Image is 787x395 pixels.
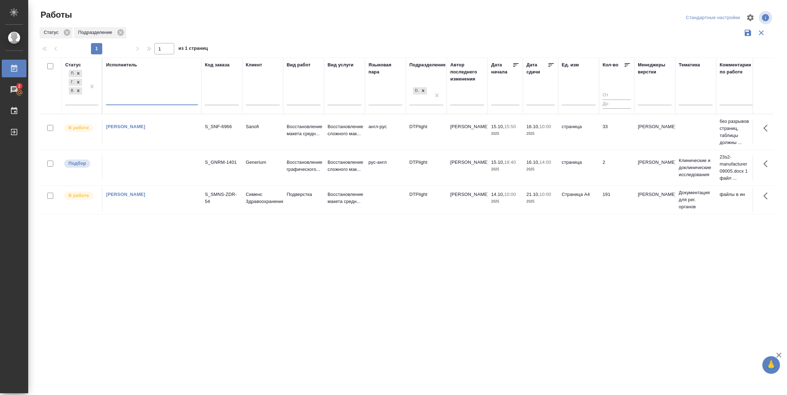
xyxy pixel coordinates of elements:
[78,29,115,36] p: Подразделение
[328,191,361,205] p: Восстановление макета средн...
[106,61,137,68] div: Исполнитель
[638,159,672,166] p: [PERSON_NAME]
[447,155,488,180] td: [PERSON_NAME]
[205,61,230,68] div: Код заказа
[491,192,504,197] p: 14.10,
[413,87,419,95] div: DTPlight
[720,191,754,198] p: файлы в ин
[679,157,713,178] p: Клинические и доклинические исследования
[328,159,361,173] p: Восстановление сложного мак...
[491,160,504,165] p: 15.10,
[742,9,759,26] span: Настроить таблицу
[638,191,672,198] p: [PERSON_NAME]
[178,44,208,54] span: из 1 страниц
[603,100,631,108] input: До
[539,124,551,129] p: 10:00
[504,192,516,197] p: 10:00
[69,87,74,95] div: В работе
[526,198,555,205] p: 2025
[762,356,780,374] button: 🙏
[491,198,519,205] p: 2025
[69,79,74,86] div: Готов к работе
[447,120,488,144] td: [PERSON_NAME]
[491,130,519,137] p: 2025
[406,155,447,180] td: DTPlight
[68,192,89,199] p: В работе
[68,124,89,131] p: В работе
[504,160,516,165] p: 18:40
[759,187,776,204] button: Здесь прячутся важные кнопки
[106,192,145,197] a: [PERSON_NAME]
[720,154,754,182] p: 23s2-manufacturer 09005.docx 1 файл ...
[755,26,768,40] button: Сбросить фильтры
[68,160,86,167] p: Подбор
[638,123,672,130] p: [PERSON_NAME]
[720,61,754,76] div: Комментарии по работе
[558,120,599,144] td: страница
[287,61,311,68] div: Вид работ
[603,91,631,100] input: От
[539,192,551,197] p: 10:00
[287,159,321,173] p: Восстановление графического...
[68,78,83,87] div: Подбор, Готов к работе, В работе
[526,124,539,129] p: 16.10,
[14,83,25,90] span: 2
[406,120,447,144] td: DTPlight
[638,61,672,76] div: Менеджеры верстки
[759,120,776,137] button: Здесь прячутся важные кнопки
[246,123,280,130] p: Sanofi
[63,191,98,201] div: Исполнитель выполняет работу
[759,155,776,172] button: Здесь прячутся важные кнопки
[246,159,280,166] p: Generium
[39,27,73,38] div: Статус
[328,61,354,68] div: Вид услуги
[759,11,774,24] span: Посмотреть информацию
[491,124,504,129] p: 15.10,
[526,160,539,165] p: 16.10,
[328,123,361,137] p: Восстановление сложного мак...
[365,155,406,180] td: рус-англ
[679,61,700,68] div: Тематика
[406,187,447,212] td: DTPlight
[68,69,83,78] div: Подбор, Готов к работе, В работе
[246,61,262,68] div: Клиент
[447,187,488,212] td: [PERSON_NAME]
[491,166,519,173] p: 2025
[684,12,742,23] div: split button
[599,120,634,144] td: 33
[205,191,239,205] div: S_SMNS-ZDR-54
[287,191,321,198] p: Подверстка
[526,192,539,197] p: 21.10,
[558,155,599,180] td: страница
[205,159,239,166] div: S_GNRM-1401
[368,61,402,76] div: Языковая пара
[562,61,579,68] div: Ед. изм
[679,189,713,210] p: Документация для рег. органов
[526,166,555,173] p: 2025
[504,124,516,129] p: 15:50
[741,26,755,40] button: Сохранить фильтры
[68,86,83,95] div: Подбор, Готов к работе, В работе
[599,155,634,180] td: 2
[63,159,98,168] div: Можно подбирать исполнителей
[39,9,72,20] span: Работы
[409,61,446,68] div: Подразделение
[74,27,126,38] div: Подразделение
[365,120,406,144] td: англ-рус
[44,29,61,36] p: Статус
[526,61,548,76] div: Дата сдачи
[69,70,74,77] div: Подбор
[63,123,98,133] div: Исполнитель выполняет работу
[287,123,321,137] p: Восстановление макета средн...
[599,187,634,212] td: 191
[765,358,777,372] span: 🙏
[246,191,280,205] p: Сименс Здравоохранение
[603,61,618,68] div: Кол-во
[491,61,512,76] div: Дата начала
[65,61,81,68] div: Статус
[558,187,599,212] td: Страница А4
[526,130,555,137] p: 2025
[539,160,551,165] p: 14:00
[720,118,754,146] p: без разрывов страниц, таблицы должны ...
[412,86,428,95] div: DTPlight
